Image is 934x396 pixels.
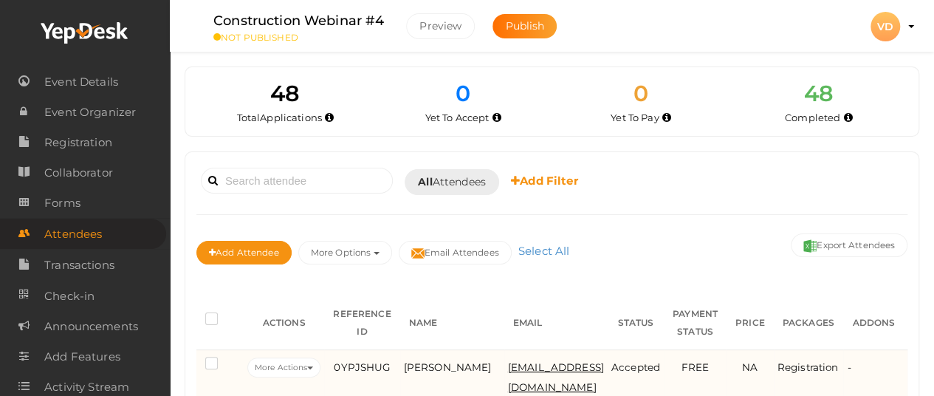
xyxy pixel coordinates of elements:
span: Check-in [44,281,95,311]
span: 0YPJSHUG [334,361,390,373]
span: 48 [270,80,300,107]
span: Publish [505,19,544,33]
a: Select All [515,244,573,258]
span: Attendees [44,219,102,249]
button: More Options [298,241,392,264]
span: 0 [456,80,470,107]
th: EMAIL [504,296,608,350]
button: Add Attendee [196,241,292,264]
span: 48 [803,80,833,107]
i: Yet to be accepted by organizer [492,114,501,122]
th: NAME [400,296,504,350]
span: REFERENCE ID [333,308,391,337]
span: Announcements [44,312,138,341]
span: FREE [681,361,710,373]
span: [EMAIL_ADDRESS][DOMAIN_NAME] [508,361,604,393]
input: Search attendee [201,168,393,194]
button: Email Attendees [399,241,512,264]
span: Collaborator [44,158,113,188]
img: mail-filled.svg [411,247,425,260]
img: excel.svg [803,239,817,253]
span: Add Features [44,342,120,372]
profile-pic: VD [871,20,900,33]
span: Applications [260,112,322,123]
span: Accepted [611,361,660,373]
th: ACTIONS [244,296,324,350]
th: PACKAGES [774,296,844,350]
th: ADDONS [843,296,907,350]
th: PAYMENT STATUS [664,296,727,350]
span: Event Details [44,67,118,97]
span: Registration [44,128,112,157]
button: Export Attendees [791,233,907,257]
i: Total number of applications [325,114,334,122]
th: STATUS [608,296,664,350]
span: Attendees [418,174,486,190]
button: VD [866,11,904,42]
span: [PERSON_NAME] [404,361,492,373]
small: NOT PUBLISHED [213,32,384,43]
i: Accepted by organizer and yet to make payment [662,114,671,122]
span: Yet To Pay [611,112,659,123]
button: Preview [406,13,475,39]
span: Transactions [44,250,114,280]
b: All [418,175,432,188]
span: NA [742,361,758,373]
span: Completed [785,112,840,123]
b: Add Filter [511,174,578,188]
button: More Actions [247,358,320,378]
span: - [847,361,851,373]
div: VD [871,12,900,41]
th: PRICE [727,296,774,350]
span: Event Organizer [44,98,136,127]
label: Construction Webinar #4 [213,10,384,32]
i: Accepted and completed payment succesfully [843,114,852,122]
span: 0 [633,80,648,107]
span: Registration [777,361,839,373]
span: Yet To Accept [425,112,490,123]
span: Total [237,112,322,123]
button: Publish [492,14,557,38]
span: Forms [44,188,80,218]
